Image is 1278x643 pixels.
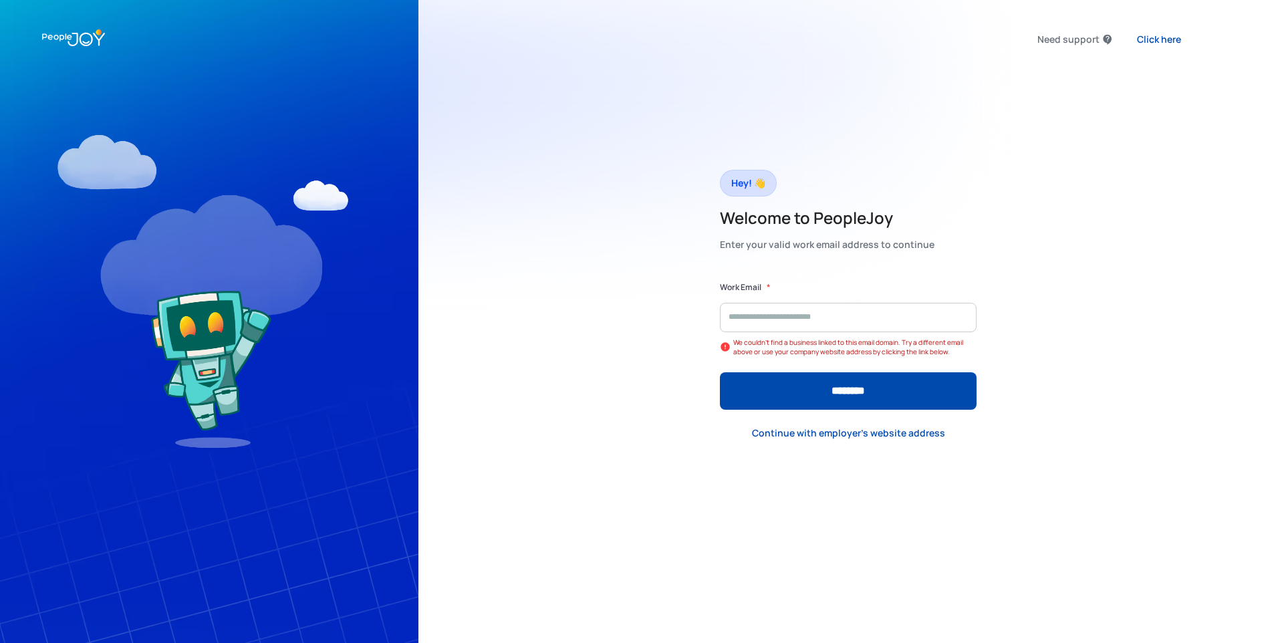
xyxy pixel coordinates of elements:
div: Hey! 👋 [731,174,765,192]
div: Enter your valid work email address to continue [720,235,934,254]
label: Work Email [720,281,761,294]
div: Click here [1137,33,1181,46]
a: Continue with employer's website address [741,420,956,447]
div: We couldn't find a business linked to this email domain. Try a different email above or use your ... [733,338,977,356]
div: Continue with employer's website address [752,426,945,440]
a: Click here [1126,25,1192,53]
div: Need support [1037,30,1100,49]
h2: Welcome to PeopleJoy [720,207,934,229]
